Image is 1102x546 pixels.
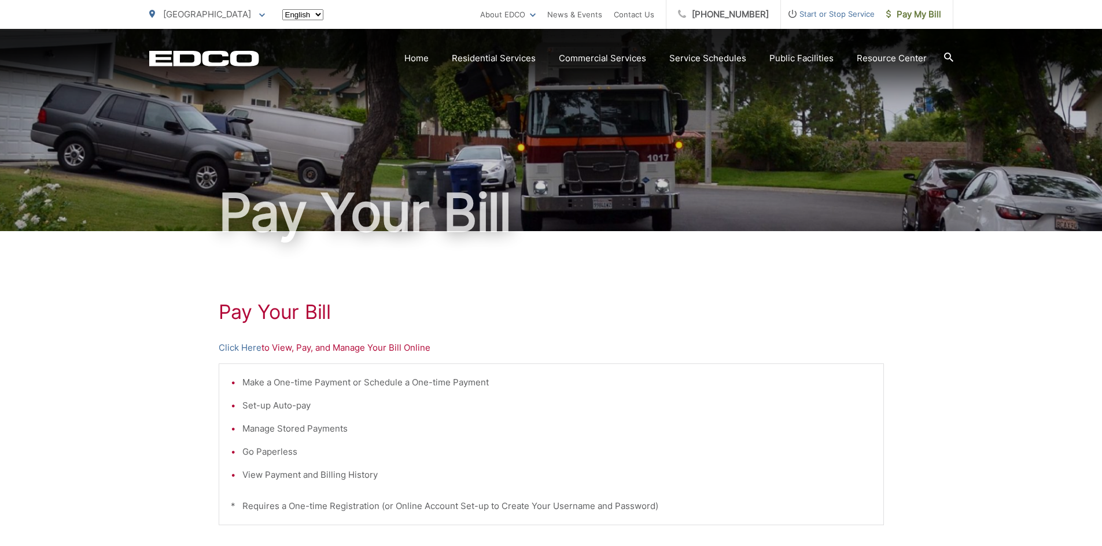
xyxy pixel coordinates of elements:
[769,51,834,65] a: Public Facilities
[547,8,602,21] a: News & Events
[242,399,872,413] li: Set-up Auto-pay
[559,51,646,65] a: Commercial Services
[242,376,872,389] li: Make a One-time Payment or Schedule a One-time Payment
[149,50,259,66] a: EDCD logo. Return to the homepage.
[669,51,746,65] a: Service Schedules
[480,8,536,21] a: About EDCO
[404,51,429,65] a: Home
[242,445,872,459] li: Go Paperless
[242,422,872,436] li: Manage Stored Payments
[219,341,884,355] p: to View, Pay, and Manage Your Bill Online
[452,51,536,65] a: Residential Services
[219,300,884,324] h1: Pay Your Bill
[282,9,323,20] select: Select a language
[231,499,872,513] p: * Requires a One-time Registration (or Online Account Set-up to Create Your Username and Password)
[886,8,941,21] span: Pay My Bill
[857,51,927,65] a: Resource Center
[219,341,261,355] a: Click Here
[614,8,654,21] a: Contact Us
[163,9,251,20] span: [GEOGRAPHIC_DATA]
[149,184,953,242] h1: Pay Your Bill
[242,468,872,482] li: View Payment and Billing History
